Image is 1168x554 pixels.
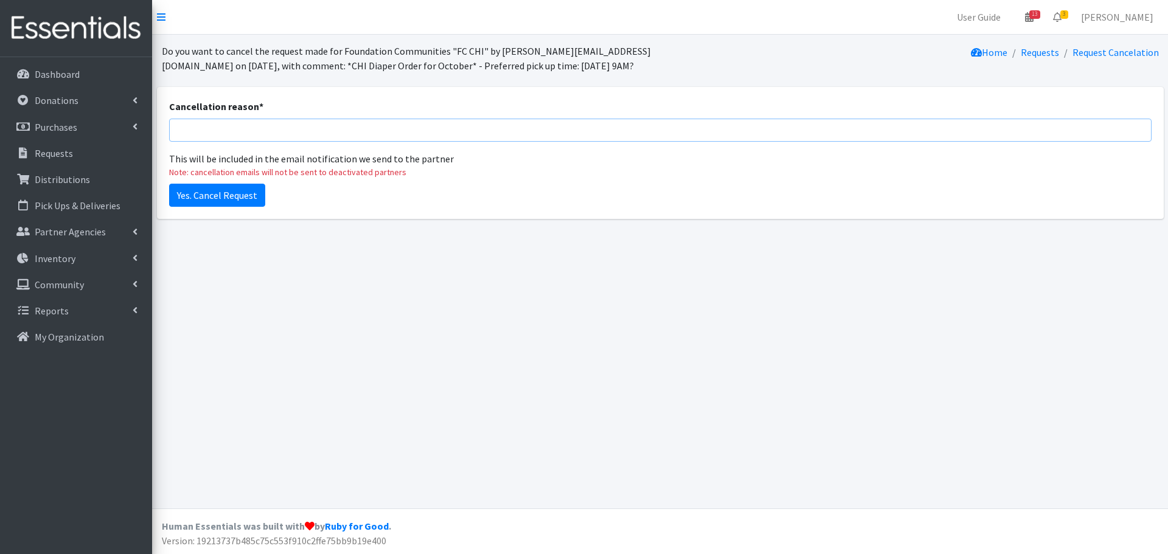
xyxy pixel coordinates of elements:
[35,121,77,133] p: Purchases
[169,99,263,114] label: Cancellation reason
[5,8,147,49] img: HumanEssentials
[35,147,73,159] p: Requests
[5,115,147,139] a: Purchases
[1029,10,1040,19] span: 13
[5,193,147,218] a: Pick Ups & Deliveries
[1060,10,1068,19] span: 3
[35,68,80,80] p: Dashboard
[5,272,147,297] a: Community
[162,520,391,532] strong: Human Essentials was built with by .
[1021,46,1059,58] a: Requests
[35,94,78,106] p: Donations
[5,246,147,271] a: Inventory
[162,535,386,547] span: Version: 19213737b485c75c553f910c2ffe75bb9b19e400
[1072,46,1159,58] a: Request Cancelation
[5,141,147,165] a: Requests
[325,520,389,532] a: Ruby for Good
[35,173,90,185] p: Distributions
[5,325,147,349] a: My Organization
[162,45,651,72] span: Do you want to cancel the request made for Foundation Communities "FC CHI" by [PERSON_NAME][EMAIL...
[5,299,147,323] a: Reports
[169,151,1152,166] div: This will be included in the email notification we send to the partner
[1043,5,1071,29] a: 3
[35,331,104,343] p: My Organization
[5,62,147,86] a: Dashboard
[169,184,265,207] input: Yes. Cancel Request
[5,167,147,192] a: Distributions
[35,226,106,238] p: Partner Agencies
[35,199,120,212] p: Pick Ups & Deliveries
[1015,5,1043,29] a: 13
[169,166,1152,179] div: Note: cancellation emails will not be sent to deactivated partners
[5,220,147,244] a: Partner Agencies
[35,279,84,291] p: Community
[259,100,263,113] abbr: required
[35,252,75,265] p: Inventory
[5,88,147,113] a: Donations
[947,5,1010,29] a: User Guide
[1071,5,1163,29] a: [PERSON_NAME]
[35,305,69,317] p: Reports
[971,46,1007,58] a: Home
